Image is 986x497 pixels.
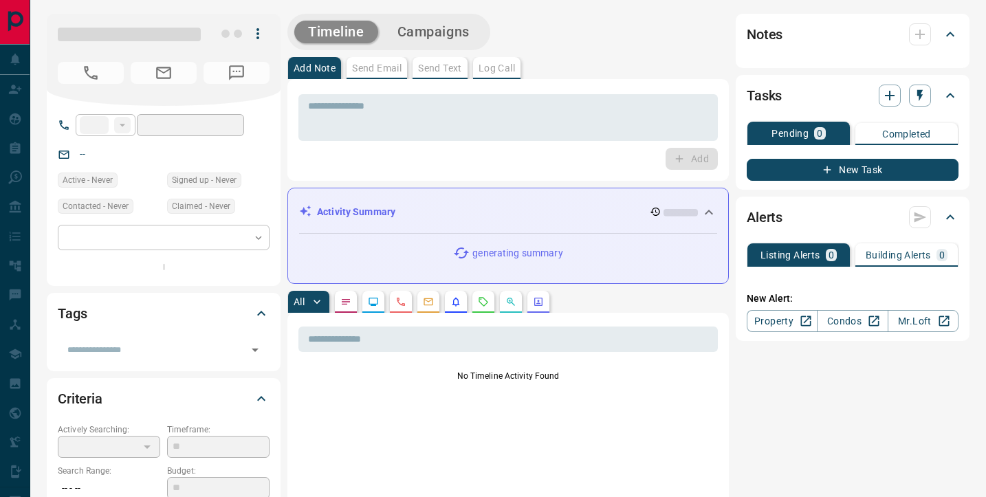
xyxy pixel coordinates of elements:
h2: Criteria [58,388,102,410]
h2: Alerts [747,206,782,228]
p: 0 [829,250,834,260]
div: Criteria [58,382,270,415]
h2: Tasks [747,85,782,107]
p: Search Range: [58,465,160,477]
a: Condos [817,310,888,332]
p: 0 [817,129,822,138]
span: No Number [58,62,124,84]
p: New Alert: [747,291,958,306]
svg: Opportunities [505,296,516,307]
p: Pending [771,129,809,138]
a: -- [80,148,85,159]
svg: Agent Actions [533,296,544,307]
span: No Email [131,62,197,84]
div: Tasks [747,79,958,112]
p: Completed [882,129,931,139]
span: No Number [204,62,270,84]
p: Budget: [167,465,270,477]
svg: Emails [423,296,434,307]
div: Notes [747,18,958,51]
a: Mr.Loft [888,310,958,332]
p: Timeframe: [167,423,270,436]
span: Signed up - Never [172,173,237,187]
div: Tags [58,297,270,330]
p: generating summary [472,246,562,261]
h2: Tags [58,302,87,324]
div: Alerts [747,201,958,234]
svg: Calls [395,296,406,307]
p: Listing Alerts [760,250,820,260]
p: Activity Summary [317,205,395,219]
span: Active - Never [63,173,113,187]
svg: Listing Alerts [450,296,461,307]
p: 0 [939,250,945,260]
p: No Timeline Activity Found [298,370,718,382]
button: Open [245,340,265,360]
span: Claimed - Never [172,199,230,213]
button: New Task [747,159,958,181]
p: Add Note [294,63,336,73]
p: Building Alerts [866,250,931,260]
svg: Lead Browsing Activity [368,296,379,307]
p: All [294,297,305,307]
span: Contacted - Never [63,199,129,213]
p: Actively Searching: [58,423,160,436]
div: Activity Summary [299,199,717,225]
button: Campaigns [384,21,483,43]
svg: Requests [478,296,489,307]
a: Property [747,310,818,332]
svg: Notes [340,296,351,307]
button: Timeline [294,21,378,43]
h2: Notes [747,23,782,45]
